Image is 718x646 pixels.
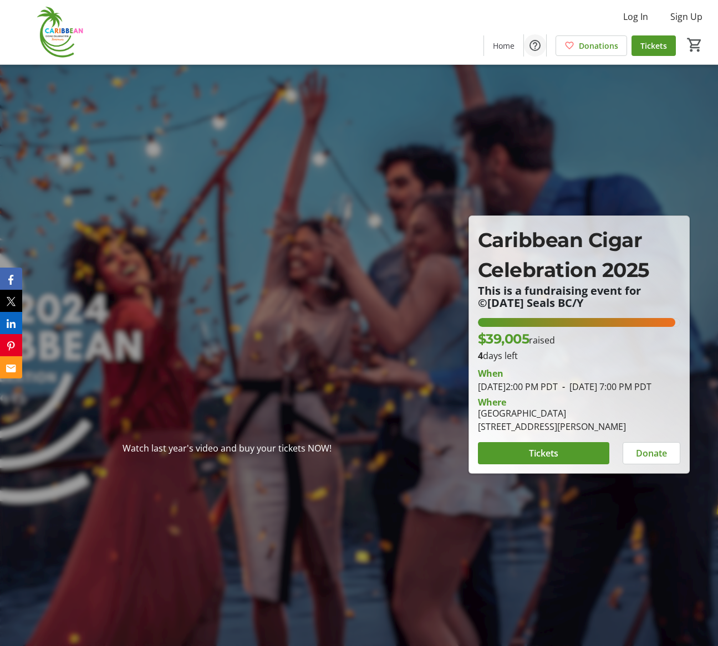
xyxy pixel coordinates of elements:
[7,4,105,60] img: Caribbean Cigar Celebration's Logo
[529,447,558,460] span: Tickets
[614,8,657,25] button: Log In
[661,8,711,25] button: Sign Up
[623,10,648,23] span: Log In
[478,442,610,464] button: Tickets
[670,10,702,23] span: Sign Up
[478,228,649,282] span: Caribbean Cigar Celebration 2025
[685,35,705,55] button: Cart
[123,442,332,454] span: Watch last year's video and buy your tickets NOW!
[623,442,680,464] button: Donate
[632,35,676,56] a: Tickets
[478,285,681,309] p: This is a fundraising event for ©[DATE] Seals BC/Y
[579,40,618,52] span: Donations
[478,318,681,327] div: 97.51477500000001% of fundraising goal reached
[484,35,523,56] a: Home
[478,350,483,362] span: 4
[524,34,546,57] button: Help
[478,407,626,420] div: [GEOGRAPHIC_DATA]
[558,381,651,393] span: [DATE] 7:00 PM PDT
[478,331,529,347] span: $39,005
[34,225,419,442] iframe: Caribbean Cigar Celebration 2024
[478,381,558,393] span: [DATE] 2:00 PM PDT
[478,420,626,433] div: [STREET_ADDRESS][PERSON_NAME]
[478,329,556,349] p: raised
[556,35,627,56] a: Donations
[478,398,506,407] div: Where
[558,381,569,393] span: -
[636,447,667,460] span: Donate
[640,40,667,52] span: Tickets
[478,349,681,362] p: days left
[493,40,515,52] span: Home
[478,367,503,380] div: When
